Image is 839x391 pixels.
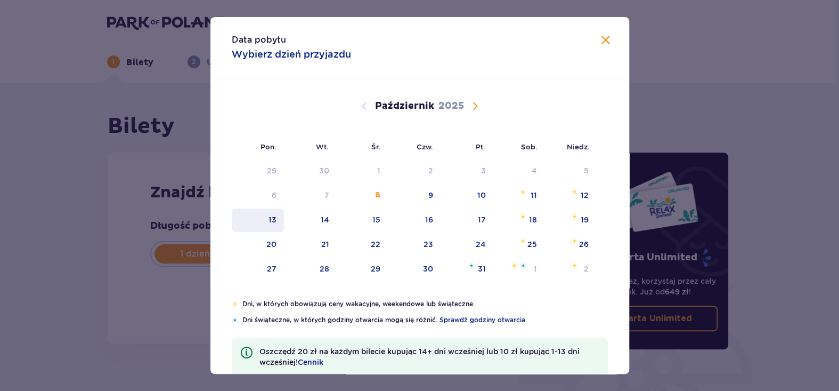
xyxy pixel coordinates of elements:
div: 5 [584,165,589,176]
div: 15 [372,214,380,225]
div: 14 [321,214,329,225]
td: sobota, 11 października 2025 [493,184,544,208]
div: 24 [475,239,485,250]
div: 30 [319,165,329,176]
td: piątek, 31 października 2025 [441,258,493,281]
div: 13 [268,214,276,225]
td: środa, 15 października 2025 [337,209,388,232]
div: 9 [428,190,433,201]
img: Pomarańczowa gwiazdka [519,213,526,220]
small: Niedz. [567,142,590,151]
td: Data niedostępna. sobota, 4 października 2025 [493,159,544,183]
small: Czw. [417,142,433,151]
td: czwartek, 23 października 2025 [388,233,441,257]
div: 31 [477,264,485,274]
td: Data niedostępna. wtorek, 7 października 2025 [284,184,337,208]
td: sobota, 18 października 2025 [493,209,544,232]
small: Pt. [476,142,485,151]
img: Pomarańczowa gwiazdka [571,238,578,244]
img: Pomarańczowa gwiazdka [511,262,518,269]
td: czwartek, 30 października 2025 [388,258,441,281]
small: Wt. [316,142,329,151]
p: Dni, w których obowiązują ceny wakacyjne, weekendowe lub świąteczne. [242,299,607,309]
p: Dni świąteczne, w których godziny otwarcia mogą się różnić. [242,315,608,325]
div: 3 [480,165,485,176]
td: Data niedostępna. poniedziałek, 6 października 2025 [232,184,284,208]
div: 26 [579,239,589,250]
div: 2 [584,264,589,274]
p: Wybierz dzień przyjazdu [232,48,351,61]
td: Data niedostępna. środa, 1 października 2025 [337,159,388,183]
div: 1 [534,264,537,274]
td: czwartek, 9 października 2025 [388,184,441,208]
img: Niebieska gwiazdka [232,317,238,323]
td: Data niedostępna. czwartek, 2 października 2025 [388,159,441,183]
p: Oszczędź 20 zł na każdym bilecie kupując 14+ dni wcześniej lub 10 zł kupując 1-13 dni wcześniej! [259,346,599,368]
div: 25 [527,239,537,250]
div: 10 [477,190,485,201]
div: 6 [272,190,276,201]
p: Data pobytu [232,34,286,46]
div: 20 [266,239,276,250]
button: Zamknij [599,34,612,47]
img: Pomarańczowa gwiazdka [571,189,578,195]
img: Pomarańczowa gwiazdka [571,262,578,269]
div: 12 [581,190,589,201]
td: piątek, 10 października 2025 [441,184,493,208]
div: 4 [532,165,537,176]
div: 8 [375,190,380,201]
td: piątek, 17 października 2025 [441,209,493,232]
img: Pomarańczowa gwiazdka [519,189,526,195]
div: 18 [529,214,537,225]
small: Śr. [371,142,381,151]
td: niedziela, 12 października 2025 [544,184,596,208]
a: Sprawdź godziny otwarcia [439,315,525,325]
td: wtorek, 14 października 2025 [284,209,337,232]
td: środa, 29 października 2025 [337,258,388,281]
td: poniedziałek, 20 października 2025 [232,233,284,257]
div: 7 [324,190,329,201]
div: 17 [477,214,485,225]
div: 27 [267,264,276,274]
div: 1 [377,165,380,176]
div: 2 [428,165,433,176]
td: środa, 8 października 2025 [337,184,388,208]
img: Pomarańczowa gwiazdka [232,301,239,307]
td: sobota, 25 października 2025 [493,233,544,257]
div: 29 [371,264,380,274]
td: Data niedostępna. niedziela, 5 października 2025 [544,159,596,183]
td: wtorek, 21 października 2025 [284,233,337,257]
td: niedziela, 2 listopada 2025 [544,258,596,281]
td: sobota, 1 listopada 2025 [493,258,544,281]
small: Sob. [521,142,537,151]
td: poniedziałek, 27 października 2025 [232,258,284,281]
td: czwartek, 16 października 2025 [388,209,441,232]
td: Data niedostępna. poniedziałek, 29 września 2025 [232,159,284,183]
div: 11 [531,190,537,201]
td: środa, 22 października 2025 [337,233,388,257]
td: piątek, 24 października 2025 [441,233,493,257]
td: wtorek, 28 października 2025 [284,258,337,281]
td: niedziela, 26 października 2025 [544,233,596,257]
img: Pomarańczowa gwiazdka [571,213,578,220]
p: Październik [375,100,434,113]
div: 19 [581,214,589,225]
div: 23 [423,239,433,250]
div: 30 [423,264,433,274]
td: Data niedostępna. piątek, 3 października 2025 [441,159,493,183]
div: 22 [371,239,380,250]
small: Pon. [260,142,276,151]
img: Niebieska gwiazdka [520,262,526,269]
div: 29 [267,165,276,176]
a: Cennik [298,357,323,368]
div: 16 [425,214,433,225]
td: niedziela, 19 października 2025 [544,209,596,232]
td: Data niedostępna. wtorek, 30 września 2025 [284,159,337,183]
div: 21 [321,239,329,250]
button: Następny miesiąc [469,100,482,113]
button: Poprzedni miesiąc [358,100,371,113]
img: Pomarańczowa gwiazdka [519,238,526,244]
p: 2025 [438,100,464,113]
